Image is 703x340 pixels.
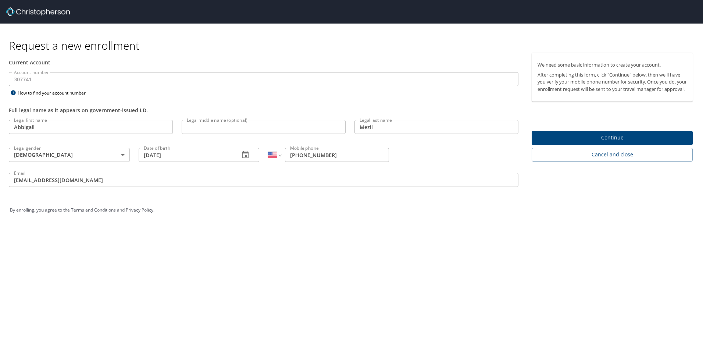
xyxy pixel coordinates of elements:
a: Terms and Conditions [71,207,116,213]
div: Current Account [9,59,518,66]
span: Continue [538,133,687,142]
input: MM/DD/YYYY [139,148,234,162]
div: How to find your account number [9,88,101,98]
p: After completing this form, click "Continue" below, then we'll have you verify your mobile phone ... [538,71,687,93]
img: cbt logo [6,7,70,16]
div: Full legal name as it appears on government-issued I.D. [9,106,518,114]
div: [DEMOGRAPHIC_DATA] [9,148,130,162]
h1: Request a new enrollment [9,38,699,53]
input: Enter phone number [285,148,389,162]
button: Continue [532,131,693,145]
a: Privacy Policy [126,207,153,213]
span: Cancel and close [538,150,687,159]
p: We need some basic information to create your account. [538,61,687,68]
div: By enrolling, you agree to the and . [10,201,693,219]
button: Cancel and close [532,148,693,162]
